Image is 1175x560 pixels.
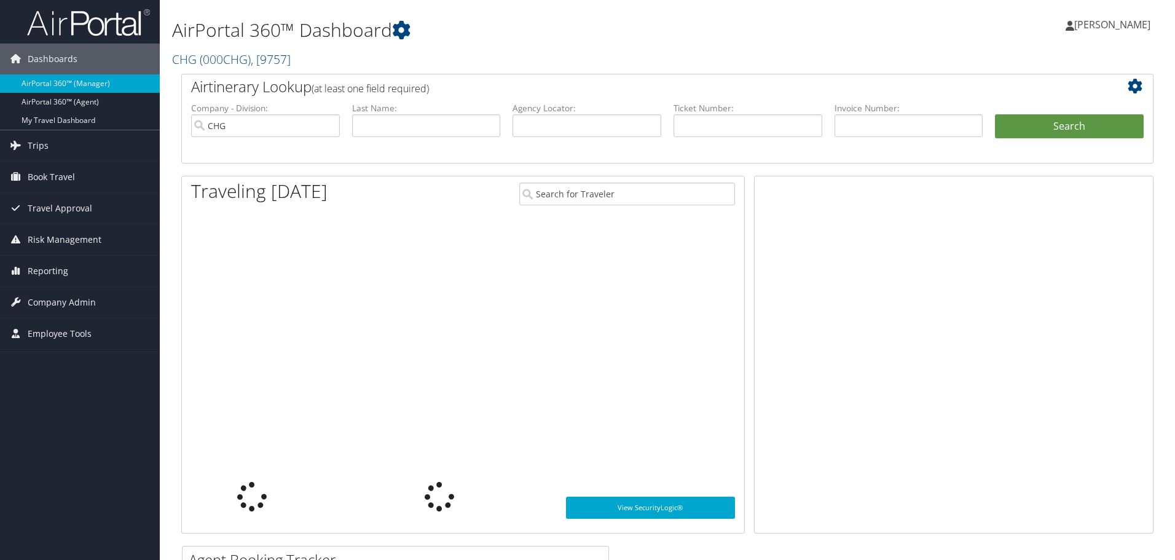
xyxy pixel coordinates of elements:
span: Dashboards [28,44,77,74]
span: [PERSON_NAME] [1074,18,1150,31]
label: Agency Locator: [513,102,661,114]
a: [PERSON_NAME] [1066,6,1163,43]
span: Risk Management [28,224,101,255]
h1: Traveling [DATE] [191,178,328,204]
span: Reporting [28,256,68,286]
h1: AirPortal 360™ Dashboard [172,17,833,43]
button: Search [995,114,1144,139]
label: Ticket Number: [674,102,822,114]
span: Travel Approval [28,193,92,224]
h2: Airtinerary Lookup [191,76,1063,97]
label: Company - Division: [191,102,340,114]
input: Search for Traveler [519,183,735,205]
img: airportal-logo.png [27,8,150,37]
span: Book Travel [28,162,75,192]
a: CHG [172,51,291,68]
span: ( 000CHG ) [200,51,251,68]
span: Company Admin [28,287,96,318]
span: (at least one field required) [312,82,429,95]
span: , [ 9757 ] [251,51,291,68]
label: Invoice Number: [835,102,983,114]
label: Last Name: [352,102,501,114]
span: Trips [28,130,49,161]
a: View SecurityLogic® [566,497,735,519]
span: Employee Tools [28,318,92,349]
